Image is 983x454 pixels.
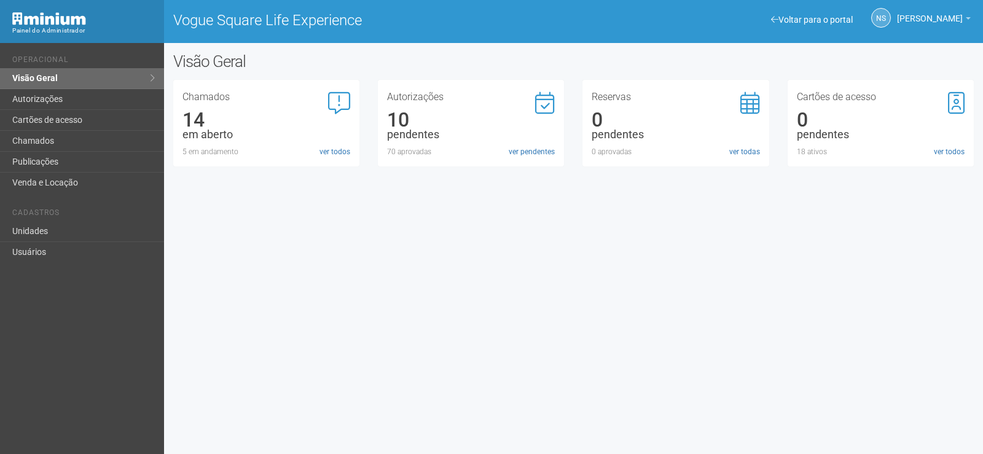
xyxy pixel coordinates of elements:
[12,55,155,68] li: Operacional
[797,129,965,140] div: pendentes
[319,146,350,157] a: ver todos
[387,92,555,102] h3: Autorizações
[797,92,965,102] h3: Cartões de acesso
[592,146,759,157] div: 0 aprovadas
[182,129,350,140] div: em aberto
[871,8,891,28] a: NS
[934,146,965,157] a: ver todos
[509,146,555,157] a: ver pendentes
[897,2,963,23] span: Nicolle Silva
[797,114,965,125] div: 0
[173,12,565,28] h1: Vogue Square Life Experience
[12,208,155,221] li: Cadastros
[797,146,965,157] div: 18 ativos
[729,146,760,157] a: ver todas
[592,92,759,102] h3: Reservas
[12,25,155,36] div: Painel do Administrador
[182,92,350,102] h3: Chamados
[182,114,350,125] div: 14
[173,52,496,71] h2: Visão Geral
[771,15,853,25] a: Voltar para o portal
[387,114,555,125] div: 10
[12,12,86,25] img: Minium
[897,15,971,25] a: [PERSON_NAME]
[592,129,759,140] div: pendentes
[592,114,759,125] div: 0
[387,129,555,140] div: pendentes
[182,146,350,157] div: 5 em andamento
[387,146,555,157] div: 70 aprovadas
